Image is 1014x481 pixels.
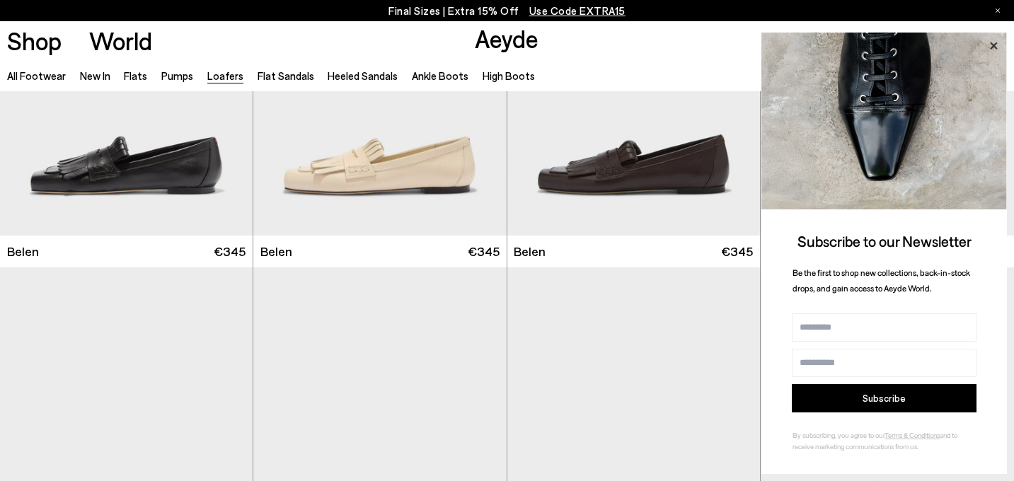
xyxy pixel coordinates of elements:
[507,236,760,267] a: Belen €345
[475,23,538,53] a: Aeyde
[328,69,398,82] a: Heeled Sandals
[792,384,976,412] button: Subscribe
[761,33,1007,209] img: ca3f721fb6ff708a270709c41d776025.jpg
[89,28,152,53] a: World
[885,431,940,439] a: Terms & Conditions
[80,69,110,82] a: New In
[761,236,1014,267] a: Belen €345
[793,431,885,439] span: By subscribing, you agree to our
[514,243,546,260] span: Belen
[253,236,506,267] a: Belen €345
[797,232,972,250] span: Subscribe to our Newsletter
[124,69,147,82] a: Flats
[207,69,243,82] a: Loafers
[7,69,66,82] a: All Footwear
[7,243,39,260] span: Belen
[721,243,753,260] span: €345
[468,243,500,260] span: €345
[214,243,246,260] span: €345
[7,28,62,53] a: Shop
[529,4,626,17] span: Navigate to /collections/ss25-final-sizes
[260,243,292,260] span: Belen
[483,69,535,82] a: High Boots
[388,2,626,20] p: Final Sizes | Extra 15% Off
[412,69,468,82] a: Ankle Boots
[258,69,314,82] a: Flat Sandals
[793,267,970,294] span: Be the first to shop new collections, back-in-stock drops, and gain access to Aeyde World.
[161,69,193,82] a: Pumps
